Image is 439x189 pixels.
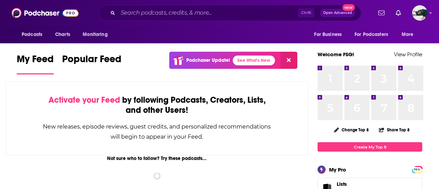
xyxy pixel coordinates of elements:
span: Charts [55,30,70,39]
span: Monitoring [83,30,107,39]
span: Ctrl K [298,8,314,17]
span: Open Advanced [323,11,352,15]
p: Podchaser Update! [186,57,230,63]
span: Lists [337,181,347,187]
a: Welcome FSG! [318,51,354,58]
input: Search podcasts, credits, & more... [118,7,298,19]
span: New [342,4,355,11]
span: More [402,30,414,39]
span: For Business [314,30,342,39]
button: open menu [17,28,51,41]
span: Logged in as fsg.publicity [412,5,427,21]
button: open menu [397,28,422,41]
a: PRO [413,167,421,172]
div: My Pro [329,166,346,173]
span: Popular Feed [62,53,121,69]
a: Show notifications dropdown [393,7,404,19]
button: open menu [78,28,117,41]
span: Activate your Feed [49,95,120,105]
button: open menu [350,28,398,41]
button: Share Top 8 [379,123,410,137]
span: Podcasts [22,30,42,39]
a: Show notifications dropdown [375,7,387,19]
div: Search podcasts, credits, & more... [99,5,361,21]
a: Create My Top 8 [318,142,422,152]
button: Change Top 8 [330,125,373,134]
div: New releases, episode reviews, guest credits, and personalized recommendations will begin to appe... [41,122,273,142]
button: Show profile menu [412,5,427,21]
a: View Profile [394,51,422,58]
span: For Podcasters [355,30,388,39]
a: My Feed [17,53,54,74]
img: Podchaser - Follow, Share and Rate Podcasts [12,6,79,20]
img: User Profile [412,5,427,21]
div: by following Podcasts, Creators, Lists, and other Users! [41,95,273,115]
span: My Feed [17,53,54,69]
a: Charts [51,28,74,41]
button: Open AdvancedNew [320,9,355,17]
span: Lists [337,181,351,187]
div: Not sure who to follow? Try these podcasts... [6,155,308,161]
a: See What's New [233,56,275,65]
button: open menu [309,28,350,41]
a: Popular Feed [62,53,121,74]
